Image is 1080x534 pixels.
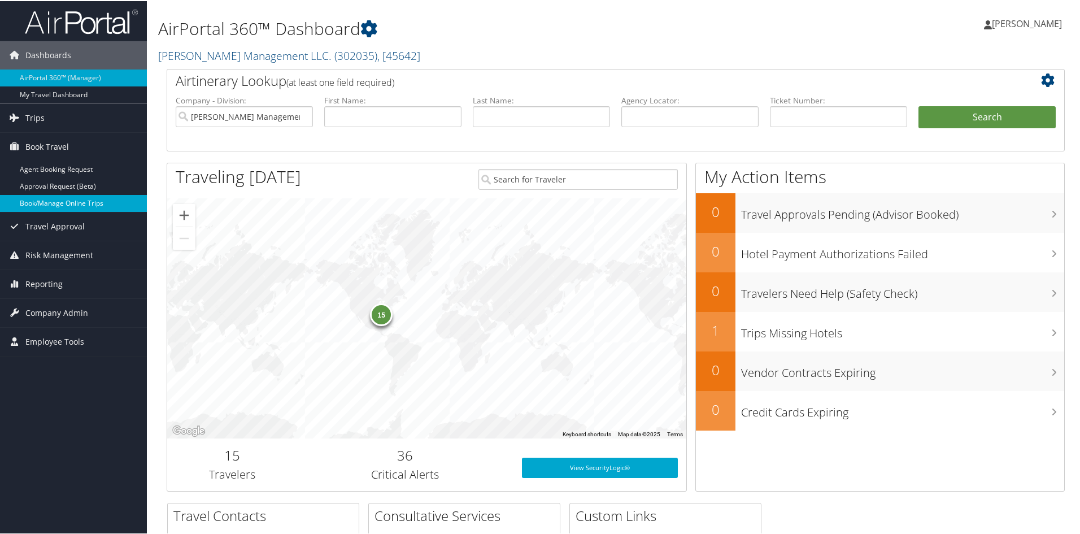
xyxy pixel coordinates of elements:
a: 0Vendor Contracts Expiring [696,350,1064,390]
input: Search for Traveler [478,168,678,189]
a: View SecurityLogic® [522,457,678,477]
label: First Name: [324,94,461,105]
label: Ticket Number: [770,94,907,105]
button: Keyboard shortcuts [563,429,611,437]
h1: Traveling [DATE] [176,164,301,188]
span: [PERSON_NAME] [992,16,1062,29]
span: ( 302035 ) [334,47,377,62]
a: [PERSON_NAME] [984,6,1073,40]
h2: 0 [696,280,735,299]
h1: My Action Items [696,164,1064,188]
h2: 36 [306,445,505,464]
img: Google [170,423,207,437]
label: Last Name: [473,94,610,105]
span: Book Travel [25,132,69,160]
h2: Travel Contacts [173,505,359,524]
span: Risk Management [25,240,93,268]
a: Open this area in Google Maps (opens a new window) [170,423,207,437]
h2: Consultative Services [374,505,560,524]
a: 0Travelers Need Help (Safety Check) [696,271,1064,311]
h2: 0 [696,201,735,220]
a: 1Trips Missing Hotels [696,311,1064,350]
h2: 0 [696,241,735,260]
h3: Travel Approvals Pending (Advisor Booked) [741,200,1064,222]
h2: 15 [176,445,289,464]
a: Terms (opens in new tab) [667,430,683,436]
a: 0Hotel Payment Authorizations Failed [696,232,1064,271]
span: Trips [25,103,45,131]
a: 0Travel Approvals Pending (Advisor Booked) [696,192,1064,232]
h3: Hotel Payment Authorizations Failed [741,240,1064,261]
span: , [ 45642 ] [377,47,420,62]
h2: 0 [696,359,735,379]
span: (at least one field required) [286,75,394,88]
h2: Custom Links [576,505,761,524]
h3: Travelers Need Help (Safety Check) [741,279,1064,301]
span: Employee Tools [25,327,84,355]
h1: AirPortal 360™ Dashboard [158,16,768,40]
span: Reporting [25,269,63,297]
span: Travel Approval [25,211,85,240]
h2: 1 [696,320,735,339]
h3: Trips Missing Hotels [741,319,1064,340]
a: 0Credit Cards Expiring [696,390,1064,429]
div: 15 [370,302,393,325]
span: Map data ©2025 [618,430,660,436]
a: [PERSON_NAME] Management LLC. [158,47,420,62]
h3: Critical Alerts [306,466,505,481]
button: Zoom out [173,226,195,249]
img: airportal-logo.png [25,7,138,34]
span: Dashboards [25,40,71,68]
h3: Credit Cards Expiring [741,398,1064,419]
h3: Vendor Contracts Expiring [741,358,1064,380]
h2: Airtinerary Lookup [176,70,981,89]
button: Zoom in [173,203,195,225]
button: Search [918,105,1056,128]
span: Company Admin [25,298,88,326]
label: Company - Division: [176,94,313,105]
label: Agency Locator: [621,94,759,105]
h3: Travelers [176,466,289,481]
h2: 0 [696,399,735,418]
